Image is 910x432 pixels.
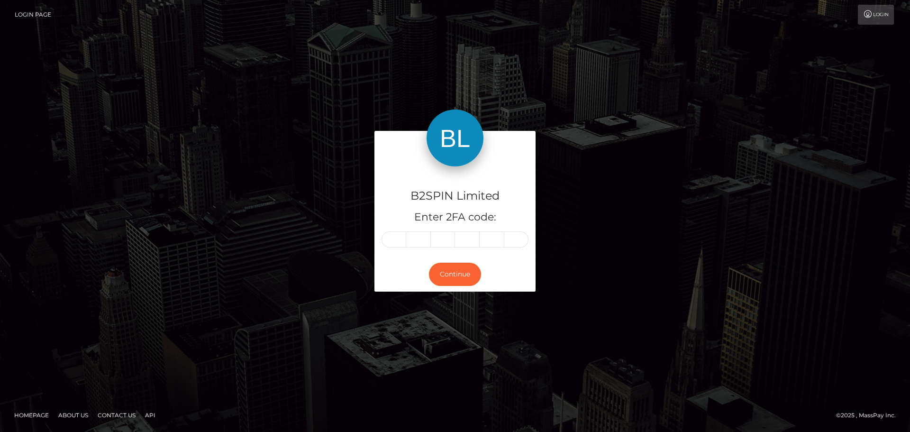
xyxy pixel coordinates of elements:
[427,110,483,166] img: B2SPIN Limited
[10,408,53,423] a: Homepage
[141,408,159,423] a: API
[55,408,92,423] a: About Us
[382,188,528,204] h4: B2SPIN Limited
[836,410,903,421] div: © 2025 , MassPay Inc.
[858,5,894,25] a: Login
[382,210,528,225] h5: Enter 2FA code:
[15,5,51,25] a: Login Page
[429,263,481,286] button: Continue
[94,408,139,423] a: Contact Us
